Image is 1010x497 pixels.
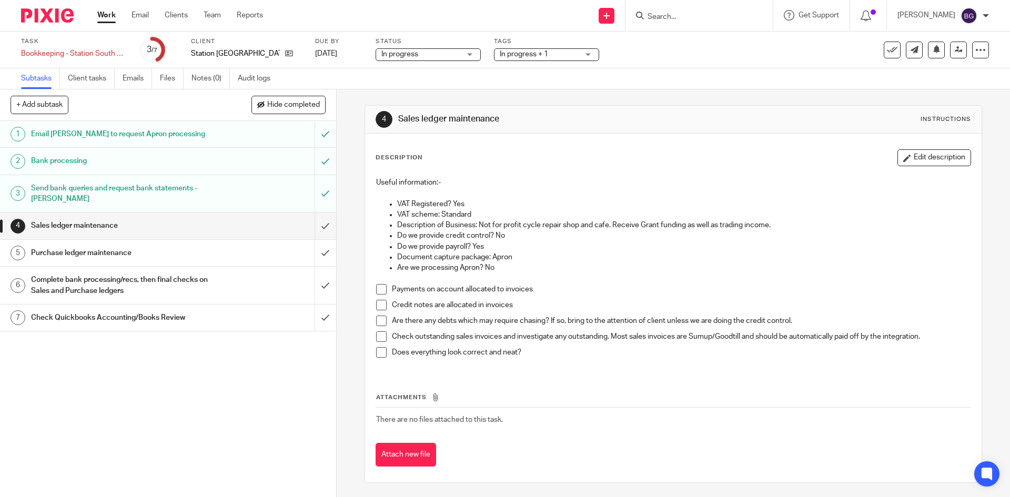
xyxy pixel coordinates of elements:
p: Do we provide credit control? No [397,230,970,241]
h1: Bank processing [31,153,213,169]
label: Client [191,37,302,46]
p: Do we provide payroll? Yes [397,241,970,252]
p: [PERSON_NAME] [897,10,955,21]
h1: Sales ledger maintenance [398,114,696,125]
p: Are we processing Apron? No [397,262,970,273]
p: Does everything look correct and neat? [392,347,970,358]
span: Hide completed [267,101,320,109]
a: Audit logs [238,68,278,89]
div: 3 [11,186,25,201]
h1: Purchase ledger maintenance [31,245,213,261]
img: Pixie [21,8,74,23]
p: Document capture package: Apron [397,252,970,262]
div: 4 [376,111,392,128]
h1: Email [PERSON_NAME] to request Apron processing [31,126,213,142]
button: Attach new file [376,443,436,466]
span: Attachments [376,394,427,400]
p: Credit notes are allocated in invoices [392,300,970,310]
a: Email [132,10,149,21]
a: Files [160,68,184,89]
p: Payments on account allocated to invoices [392,284,970,295]
label: Task [21,37,126,46]
p: Useful information:- [376,177,970,188]
a: Clients [165,10,188,21]
div: 6 [11,278,25,293]
div: Bookkeeping - Station South CIC - Quickbooks [21,48,126,59]
div: 5 [11,246,25,260]
span: [DATE] [315,50,337,57]
a: Client tasks [68,68,115,89]
div: 4 [11,219,25,234]
span: Get Support [799,12,839,19]
div: 7 [11,310,25,325]
div: 1 [11,127,25,141]
h1: Sales ledger maintenance [31,218,213,234]
p: Check outstanding sales invoices and investigate any outstanding. Most sales invoices are Sumup/G... [392,331,970,342]
div: Instructions [921,115,971,124]
div: 2 [11,154,25,169]
h1: Check Quickbooks Accounting/Books Review [31,310,213,326]
span: There are no files attached to this task. [376,416,503,423]
small: /7 [151,47,157,53]
a: Team [204,10,221,21]
p: Are there any debts which may require chasing? If so, bring to the attention of client unless we ... [392,316,970,326]
p: Description of Business: Not for profit cycle repair shop and cafe. Receive Grant funding as well... [397,220,970,230]
a: Work [97,10,116,21]
button: Edit description [897,149,971,166]
button: + Add subtask [11,96,68,114]
label: Tags [494,37,599,46]
span: In progress + 1 [500,50,548,58]
button: Hide completed [251,96,326,114]
img: svg%3E [961,7,977,24]
a: Subtasks [21,68,60,89]
label: Status [376,37,481,46]
p: Description [376,154,422,162]
p: VAT scheme: Standard [397,209,970,220]
p: Station [GEOGRAPHIC_DATA] [191,48,280,59]
h1: Complete bank processing/recs, then final checks on Sales and Purchase ledgers [31,272,213,299]
input: Search [647,13,741,22]
a: Reports [237,10,263,21]
a: Notes (0) [191,68,230,89]
div: 3 [147,44,157,56]
a: Emails [123,68,152,89]
span: In progress [381,50,418,58]
label: Due by [315,37,362,46]
p: VAT Registered? Yes [397,199,970,209]
h1: Send bank queries and request bank statements - [PERSON_NAME] [31,180,213,207]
